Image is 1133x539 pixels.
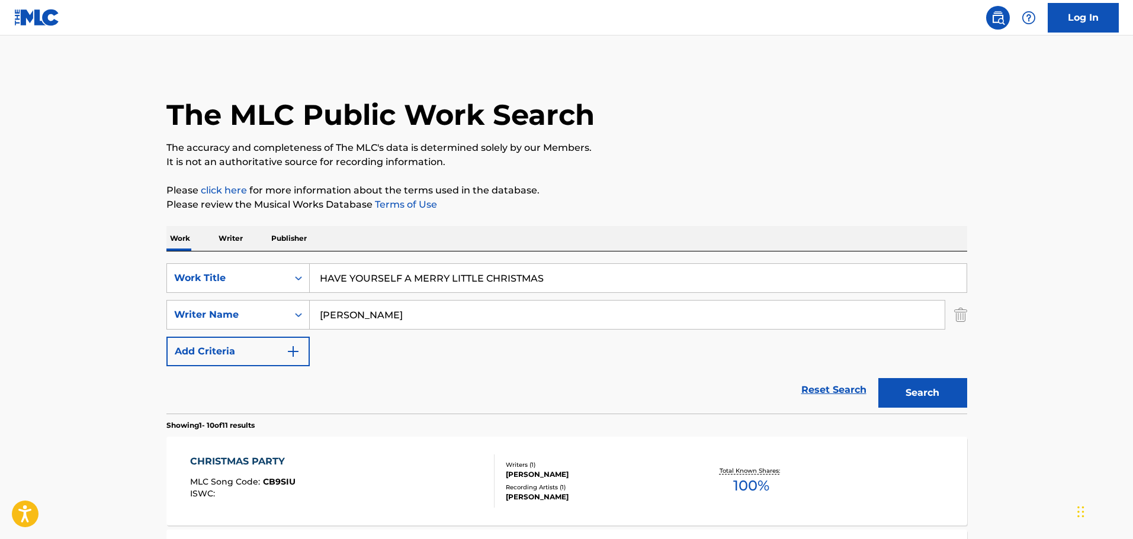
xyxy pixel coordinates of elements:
[166,263,967,414] form: Search Form
[166,226,194,251] p: Work
[166,198,967,212] p: Please review the Musical Works Database
[991,11,1005,25] img: search
[263,476,296,487] span: CB9SIU
[166,437,967,525] a: CHRISTMAS PARTYMLC Song Code:CB9SIUISWC:Writers (1)[PERSON_NAME]Recording Artists (1)[PERSON_NAME...
[166,337,310,366] button: Add Criteria
[1077,494,1084,530] div: Drag
[1022,11,1036,25] img: help
[720,466,783,475] p: Total Known Shares:
[174,308,281,322] div: Writer Name
[878,378,967,408] button: Search
[506,483,685,492] div: Recording Artists ( 1 )
[506,469,685,480] div: [PERSON_NAME]
[1017,6,1041,30] div: Help
[190,454,296,469] div: CHRISTMAS PARTY
[166,97,595,133] h1: The MLC Public Work Search
[201,185,247,196] a: click here
[190,488,218,499] span: ISWC :
[1074,482,1133,539] iframe: Chat Widget
[286,344,300,359] img: 9d2ae6d4665cec9f34b9.svg
[190,476,263,487] span: MLC Song Code :
[166,420,255,431] p: Showing 1 - 10 of 11 results
[986,6,1010,30] a: Public Search
[215,226,246,251] p: Writer
[954,300,967,330] img: Delete Criterion
[506,492,685,502] div: [PERSON_NAME]
[795,377,872,403] a: Reset Search
[373,199,437,210] a: Terms of Use
[166,141,967,155] p: The accuracy and completeness of The MLC's data is determined solely by our Members.
[268,226,310,251] p: Publisher
[14,9,60,26] img: MLC Logo
[1048,3,1119,33] a: Log In
[166,155,967,169] p: It is not an authoritative source for recording information.
[166,183,967,198] p: Please for more information about the terms used in the database.
[174,271,281,285] div: Work Title
[506,460,685,469] div: Writers ( 1 )
[733,475,769,496] span: 100 %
